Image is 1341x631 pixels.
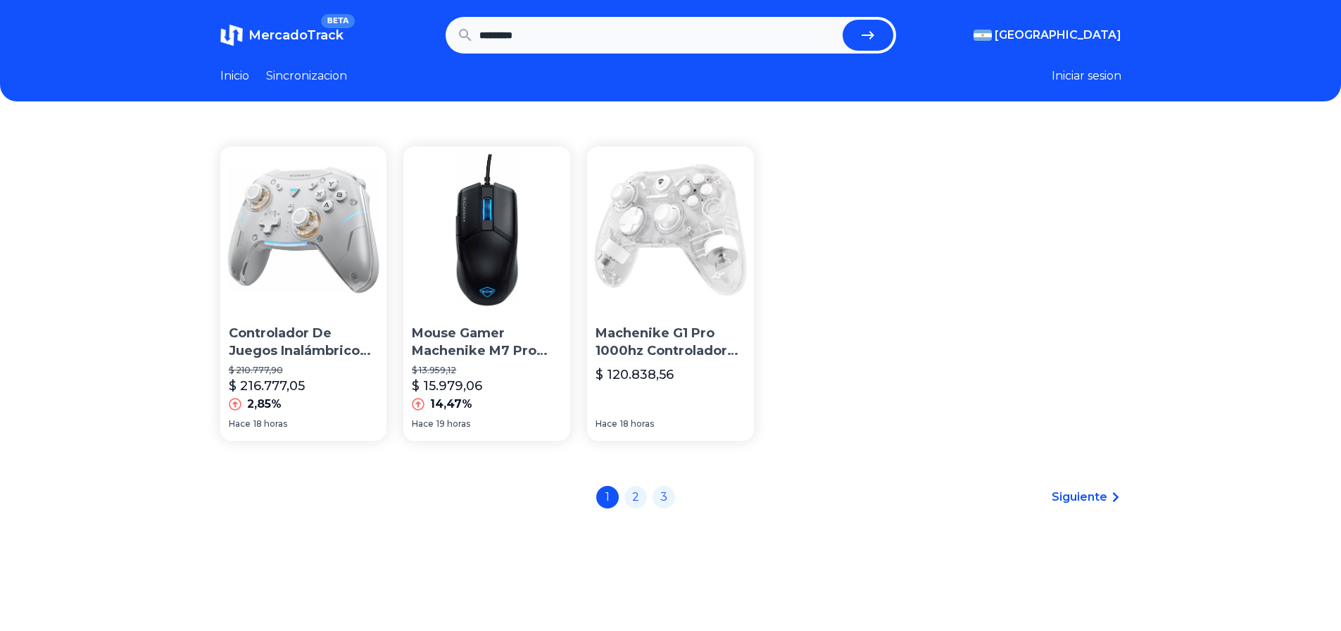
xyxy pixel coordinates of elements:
[653,486,675,508] a: 3
[596,365,674,385] p: $ 120.838,56
[229,418,251,430] span: Hace
[253,418,287,430] span: 18 horas
[248,27,344,43] span: MercadoTrack
[220,68,249,85] a: Inicio
[596,418,617,430] span: Hace
[995,27,1121,44] span: [GEOGRAPHIC_DATA]
[220,24,243,46] img: MercadoTrack
[412,418,434,430] span: Hace
[624,486,647,508] a: 2
[1052,489,1121,506] a: Siguiente
[412,376,482,396] p: $ 15.979,06
[587,146,754,441] a: Machenike G1 Pro 1000hz Controlador De Juegos Inalámbricos PMachenike G1 Pro 1000hz Controlador D...
[620,418,654,430] span: 18 horas
[436,418,470,430] span: 19 horas
[321,14,354,28] span: BETA
[220,146,387,313] img: Controlador De Juegos Inalámbrico Machenike G5pro Vhz Con Ba
[247,396,282,413] p: 2,85%
[403,146,570,441] a: Mouse Gamer Machenike M7 Pro Wired Gaming Black Color NegroMouse Gamer Machenike M7 Pro Wired Gam...
[430,396,472,413] p: 14,47%
[587,146,754,313] img: Machenike G1 Pro 1000hz Controlador De Juegos Inalámbricos P
[403,146,570,313] img: Mouse Gamer Machenike M7 Pro Wired Gaming Black Color Negro
[229,365,379,376] p: $ 210.777,90
[229,376,305,396] p: $ 216.777,05
[1052,68,1121,85] button: Iniciar sesion
[596,325,745,360] p: Machenike G1 Pro 1000hz Controlador De Juegos Inalámbricos P
[229,325,379,360] p: Controlador De Juegos Inalámbrico Machenike G5pro Vhz Con Ba
[412,325,562,360] p: Mouse Gamer Machenike M7 Pro Wired Gaming Black Color Negro
[974,27,1121,44] button: [GEOGRAPHIC_DATA]
[266,68,347,85] a: Sincronizacion
[1052,489,1107,506] span: Siguiente
[974,30,992,41] img: Argentina
[220,146,387,441] a: Controlador De Juegos Inalámbrico Machenike G5pro Vhz Con BaControlador De Juegos Inalámbrico Mac...
[220,24,344,46] a: MercadoTrackBETA
[412,365,562,376] p: $ 13.959,12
